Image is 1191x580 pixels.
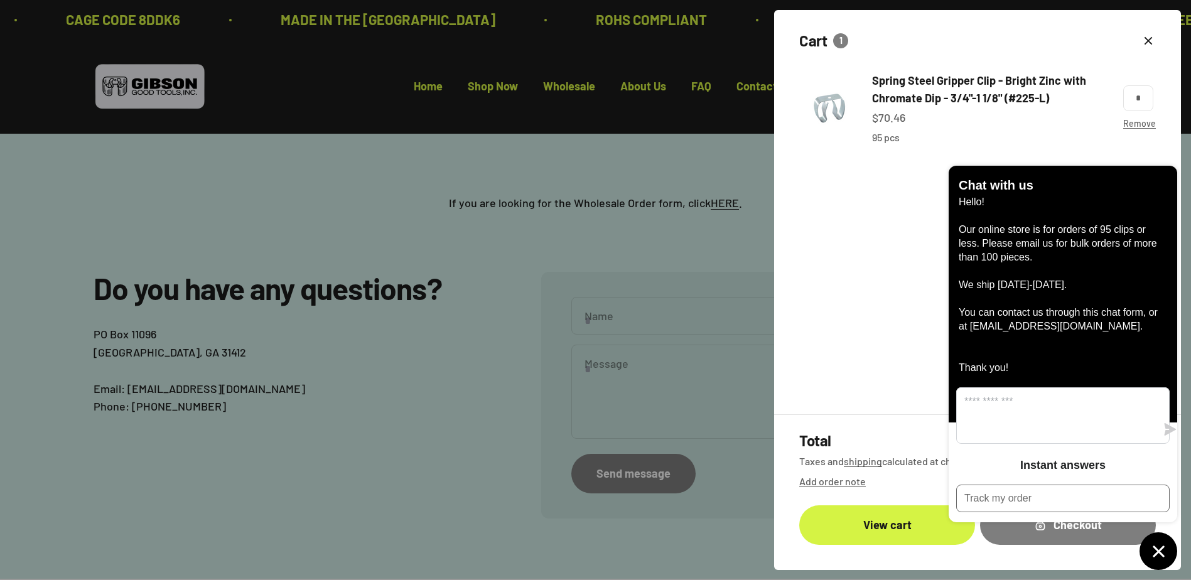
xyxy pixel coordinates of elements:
[620,80,666,94] a: About Us
[736,80,777,94] a: Contact
[543,80,595,94] a: Wholesale
[596,9,707,31] p: ROHS COMPLIANT
[414,80,443,94] a: Home
[571,454,696,493] button: Send message
[691,80,711,94] a: FAQ
[945,166,1181,570] inbox-online-store-chat: Shopify online store chat
[468,80,518,94] a: Shop Now
[449,194,742,212] p: If you are looking for the Wholesale Order form, click .
[94,272,491,305] h2: Do you have any questions?
[94,325,491,416] p: PO Box 11096 [GEOGRAPHIC_DATA], GA 31412 Email: [EMAIL_ADDRESS][DOMAIN_NAME] Phone: [PHONE_NUMBER]
[66,9,180,31] p: CAGE CODE 8DDK6
[596,465,671,483] div: Send message
[711,196,739,210] a: HERE
[807,9,927,31] p: REACH COMPLIANT
[1093,77,1103,87] cart-count: 1
[281,9,495,31] p: MADE IN THE [GEOGRAPHIC_DATA]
